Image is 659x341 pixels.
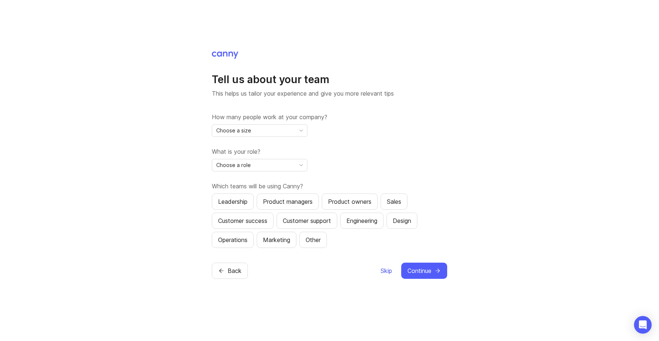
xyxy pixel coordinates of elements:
[218,235,247,244] div: Operations
[263,235,290,244] div: Marketing
[216,161,251,169] span: Choose a role
[257,232,296,248] button: Marketing
[393,216,411,225] div: Design
[212,263,248,279] button: Back
[212,232,254,248] button: Operations
[328,197,371,206] div: Product owners
[295,128,307,134] svg: toggle icon
[322,193,378,210] button: Product owners
[283,216,331,225] div: Customer support
[346,216,377,225] div: Engineering
[212,147,447,156] label: What is your role?
[212,51,238,59] img: Canny Home
[212,89,447,98] p: This helps us tailor your experience and give you more relevant tips
[295,162,307,168] svg: toggle icon
[216,127,251,135] span: Choose a size
[212,213,274,229] button: Customer success
[218,197,247,206] div: Leadership
[299,232,327,248] button: Other
[387,197,401,206] div: Sales
[212,182,447,191] label: Which teams will be using Canny?
[212,113,447,121] label: How many people work at your company?
[380,263,392,279] button: Skip
[212,124,307,137] div: toggle menu
[228,266,242,275] span: Back
[212,73,447,86] h1: Tell us about your team
[340,213,384,229] button: Engineering
[634,316,652,334] div: Open Intercom Messenger
[381,266,392,275] span: Skip
[263,197,313,206] div: Product managers
[277,213,337,229] button: Customer support
[381,193,407,210] button: Sales
[401,263,447,279] button: Continue
[407,266,431,275] span: Continue
[212,159,307,171] div: toggle menu
[387,213,417,229] button: Design
[257,193,319,210] button: Product managers
[306,235,321,244] div: Other
[212,193,254,210] button: Leadership
[218,216,267,225] div: Customer success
